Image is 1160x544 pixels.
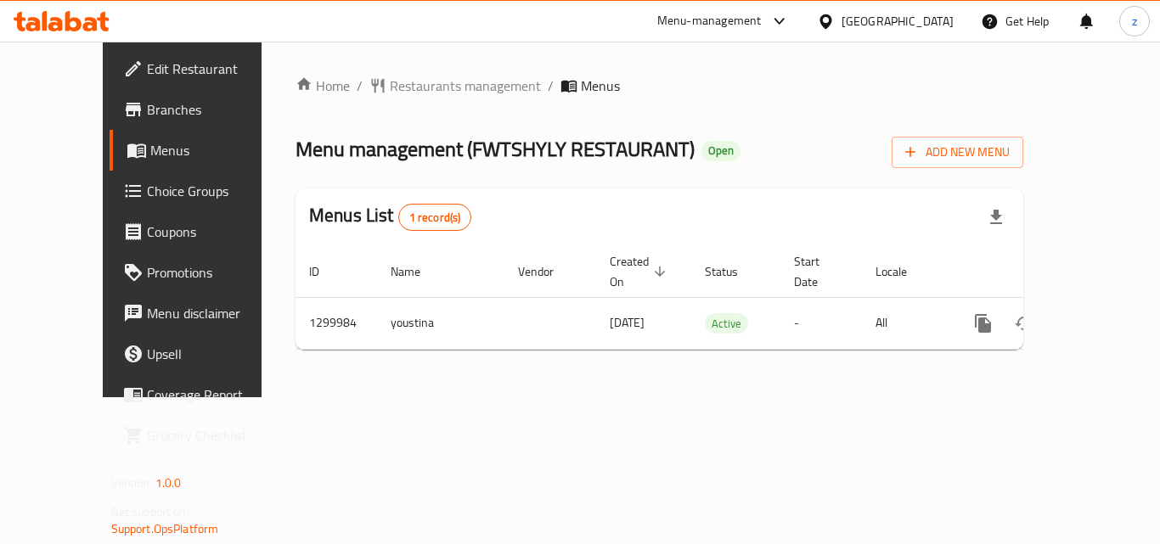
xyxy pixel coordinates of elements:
[147,425,283,446] span: Grocery Checklist
[905,142,1010,163] span: Add New Menu
[610,311,645,334] span: [DATE]
[110,89,296,130] a: Branches
[862,297,949,349] td: All
[110,334,296,374] a: Upsell
[147,262,283,283] span: Promotions
[399,210,471,226] span: 1 record(s)
[581,76,620,96] span: Menus
[398,204,472,231] div: Total records count
[110,293,296,334] a: Menu disclaimer
[110,211,296,252] a: Coupons
[794,251,842,292] span: Start Date
[780,297,862,349] td: -
[377,297,504,349] td: youstina
[147,181,283,201] span: Choice Groups
[110,415,296,456] a: Grocery Checklist
[111,518,219,540] a: Support.OpsPlatform
[842,12,954,31] div: [GEOGRAPHIC_DATA]
[111,501,189,523] span: Get support on:
[976,197,1016,238] div: Export file
[701,143,740,158] span: Open
[147,344,283,364] span: Upsell
[1004,303,1045,344] button: Change Status
[296,76,1023,96] nav: breadcrumb
[110,48,296,89] a: Edit Restaurant
[518,261,576,282] span: Vendor
[391,261,442,282] span: Name
[296,130,695,168] span: Menu management ( FWTSHYLY RESTAURANT )
[963,303,1004,344] button: more
[390,76,541,96] span: Restaurants management
[296,76,350,96] a: Home
[147,99,283,120] span: Branches
[110,171,296,211] a: Choice Groups
[357,76,363,96] li: /
[548,76,554,96] li: /
[147,59,283,79] span: Edit Restaurant
[1132,12,1137,31] span: z
[147,384,283,405] span: Coverage Report
[110,374,296,415] a: Coverage Report
[150,140,283,160] span: Menus
[147,222,283,242] span: Coupons
[147,303,283,323] span: Menu disclaimer
[705,261,760,282] span: Status
[876,261,929,282] span: Locale
[110,130,296,171] a: Menus
[949,246,1140,298] th: Actions
[701,141,740,161] div: Open
[111,472,153,494] span: Version:
[610,251,671,292] span: Created On
[309,261,341,282] span: ID
[296,297,377,349] td: 1299984
[705,314,748,334] span: Active
[296,246,1140,350] table: enhanced table
[155,472,182,494] span: 1.0.0
[892,137,1023,168] button: Add New Menu
[369,76,541,96] a: Restaurants management
[110,252,296,293] a: Promotions
[309,203,471,231] h2: Menus List
[657,11,762,31] div: Menu-management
